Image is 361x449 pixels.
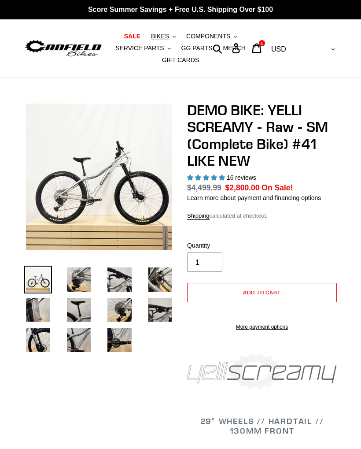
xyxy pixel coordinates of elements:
[158,54,204,66] a: GIFT CARDS
[111,42,175,54] button: SERVICE PARTS
[151,33,169,40] span: BIKES
[187,194,321,201] a: Learn more about payment and financing options
[24,38,103,58] img: Canfield Bikes
[24,266,52,293] img: Load image into Gallery viewer, DEMO BIKE: YELLI SCREAMY - Raw - SM (Complete Bike) #41 LIKE NEW
[65,326,93,354] img: Load image into Gallery viewer, DEMO BIKE: YELLI SCREAMY - Raw - SM (Complete Bike) #41 LIKE NEW
[147,266,174,293] img: Load image into Gallery viewer, DEMO BIKE: YELLI SCREAMY - Raw - SM (Complete Bike) #41 LIKE NEW
[120,30,145,42] a: SALE
[187,212,337,220] div: calculated at checkout.
[182,30,241,42] button: COMPONENTS
[124,33,140,40] span: SALE
[26,104,172,250] img: DEMO BIKE: YELLI SCREAMY - Raw - SM (Complete Bike) #41 LIKE NEW
[243,289,281,296] span: Add to cart
[115,45,164,52] span: SERVICE PARTS
[187,102,337,170] h1: DEMO BIKE: YELLI SCREAMY - Raw - SM (Complete Bike) #41 LIKE NEW
[187,183,221,192] s: $4,499.99
[65,266,93,293] img: Load image into Gallery viewer, DEMO BIKE: YELLI SCREAMY - Raw - SM (Complete Bike) #41 LIKE NEW
[187,283,337,302] button: Add to cart
[186,33,230,40] span: COMPONENTS
[106,326,133,354] img: Load image into Gallery viewer, DEMO BIKE: YELLI SCREAMY - Raw - SM (Complete Bike) #41 LIKE NEW
[227,174,256,181] span: 16 reviews
[147,296,174,324] img: Load image into Gallery viewer, DEMO BIKE: YELLI SCREAMY - Raw - SM (Complete Bike) #41 LIKE NEW
[187,174,227,181] span: 5.00 stars
[24,296,52,324] img: Load image into Gallery viewer, DEMO BIKE: YELLI SCREAMY - Raw - SM (Complete Bike) #41 LIKE NEW
[106,296,133,324] img: Load image into Gallery viewer, DEMO BIKE: YELLI SCREAMY - Raw - SM (Complete Bike) #41 LIKE NEW
[187,212,210,220] a: Shipping
[225,183,260,192] span: $2,800.00
[262,182,293,193] span: On Sale!
[181,45,213,52] span: GG PARTS
[177,42,217,54] a: GG PARTS
[65,296,93,324] img: Load image into Gallery viewer, DEMO BIKE: YELLI SCREAMY - Raw - SM (Complete Bike) #41 LIKE NEW
[200,416,324,436] span: 29" WHEELS // HARDTAIL // 130MM FRONT
[162,56,199,64] span: GIFT CARDS
[106,266,133,293] img: Load image into Gallery viewer, DEMO BIKE: YELLI SCREAMY - Raw - SM (Complete Bike) #41 LIKE NEW
[187,241,337,250] label: Quantity
[147,30,180,42] button: BIKES
[247,39,268,58] a: 1
[187,323,337,331] a: More payment options
[24,326,52,354] img: Load image into Gallery viewer, DEMO BIKE: YELLI SCREAMY - Raw - SM (Complete Bike) #41 LIKE NEW
[261,41,263,45] span: 1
